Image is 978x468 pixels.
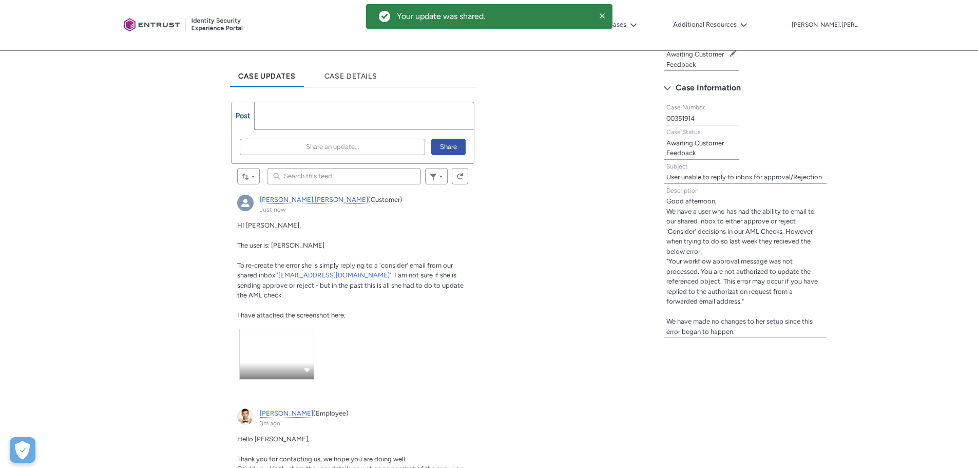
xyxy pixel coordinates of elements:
[316,59,386,87] a: Case Details
[666,104,705,111] span: Case Number
[666,197,818,335] lightning-formatted-text: Good afternoon, We have a user who has had the ability to email to our shared inbox to either app...
[676,80,741,96] span: Case Information
[237,261,453,279] span: To re-create the error she is simply replying to a 'consider' email from our shared inbox '
[237,271,464,299] span: '. I am not sure if she is sending approve or reject - but in the past this is all she had to do ...
[231,102,474,164] div: Chatter Publisher
[666,163,688,170] span: Subject
[324,72,378,81] span: Case Details
[397,11,485,21] span: Your update was shared.
[10,437,35,463] div: Cookie Preferences
[260,206,285,213] a: Just now
[303,366,311,373] a: Show more actions
[666,187,699,194] span: Description
[666,139,724,157] lightning-formatted-text: Awaiting Customer Feedback
[666,50,724,68] lightning-formatted-text: Awaiting Customer Feedback
[431,139,466,155] button: Share
[231,189,474,396] article: jonathan.moore, Just now
[237,311,346,319] span: I have attached the screenshot here.
[238,72,296,81] span: Case Updates
[237,455,407,463] span: Thank you for contacting us, we hope you are doing well.
[666,115,695,122] lightning-formatted-text: 00351914
[236,111,250,120] span: Post
[237,241,324,249] span: The user is: [PERSON_NAME]
[254,329,300,379] img: 1759222675096
[237,408,254,425] div: Danny
[232,102,255,129] a: Post
[440,139,457,155] span: Share
[306,139,359,155] span: Share an update...
[313,409,349,417] span: (Employee)
[10,437,35,463] button: Open Preferences
[666,128,701,136] span: Case Status
[260,409,313,418] a: [PERSON_NAME]
[240,139,425,155] button: Share an update...
[606,17,640,32] button: Cases
[791,19,859,29] button: User Profile jonathan.moore
[230,59,304,87] a: Case Updates
[237,221,301,229] span: HI [PERSON_NAME],
[670,17,750,32] button: Additional Resources
[452,168,468,184] button: Refresh this feed
[237,435,310,443] span: Hello [PERSON_NAME],
[792,22,858,29] p: [PERSON_NAME].[PERSON_NAME]
[240,329,314,379] a: View file 1759222675096
[666,173,822,181] lightning-formatted-text: User unable to reply to inbox for approval/Rejection
[237,408,254,425] img: External User - Danny (null)
[267,168,421,184] input: Search this feed...
[598,11,606,20] button: Close
[368,196,402,203] span: (Customer)
[659,80,832,96] button: Case Information
[729,49,737,58] button: Edit Status
[260,420,280,427] a: 3m ago
[278,271,390,279] a: [EMAIL_ADDRESS][DOMAIN_NAME]
[260,196,368,204] a: [PERSON_NAME].[PERSON_NAME]
[237,195,254,211] img: jonathan.moore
